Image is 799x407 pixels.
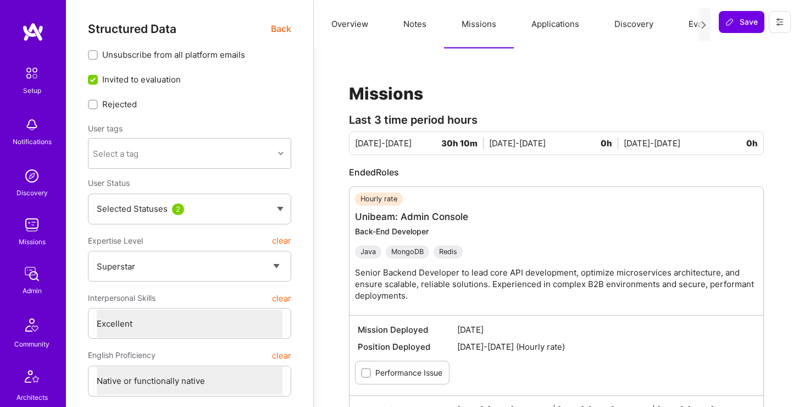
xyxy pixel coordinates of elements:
div: Architects [16,392,48,403]
img: caret [277,207,284,211]
span: Invited to evaluation [102,74,181,85]
i: icon Next [700,21,708,29]
div: 2 [172,204,184,215]
div: Back-End Developer [355,226,769,237]
div: [DATE]-[DATE] [355,137,489,149]
div: Notifications [13,136,52,147]
span: 0h [746,137,758,149]
span: 0h [601,137,618,149]
div: Setup [23,85,41,96]
img: logo [22,22,44,42]
div: Admin [23,285,42,296]
button: clear [272,345,291,365]
span: 30h 10m [441,137,484,149]
span: Mission Deployed [358,324,457,335]
img: setup [20,62,43,85]
img: admin teamwork [21,263,43,285]
div: Last 3 time period hours [349,114,764,126]
div: MongoDB [386,245,429,258]
h1: Missions [349,84,764,103]
span: Save [725,16,758,28]
span: English Proficiency [88,345,156,365]
label: User tags [88,123,123,134]
div: Redis [434,245,463,258]
span: Structured Data [88,22,176,36]
span: Unsubscribe from all platform emails [102,49,245,61]
div: Missions [19,236,46,248]
img: Architects [19,365,45,392]
i: icon Chevron [278,151,284,156]
button: clear [272,231,291,251]
div: Hourly rate [355,193,403,206]
p: Senior Backend Developer to lead core API development, optimize microservices architecture, and e... [355,267,769,301]
div: Java [355,245,381,258]
a: Unibeam: Admin Console [355,211,468,222]
span: Selected Statuses [97,204,168,214]
span: Interpersonal Skills [88,288,156,308]
div: Community [14,338,49,350]
span: Position Deployed [358,341,457,353]
div: Select a tag [93,148,138,159]
span: Expertise Level [88,231,143,251]
img: teamwork [21,214,43,236]
label: Performance Issue [375,367,442,378]
span: [DATE] [457,324,755,335]
button: Save [719,11,764,33]
img: bell [21,114,43,136]
span: Rejected [102,98,137,110]
span: [DATE]-[DATE] (Hourly rate) [457,341,755,353]
div: [DATE]-[DATE] [624,137,758,149]
div: [DATE]-[DATE] [489,137,623,149]
span: Back [271,22,291,36]
button: clear [272,288,291,308]
span: User Status [88,178,130,188]
img: Community [19,312,45,338]
div: Discovery [16,187,48,199]
div: Ended Roles [349,166,764,178]
img: discovery [21,165,43,187]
